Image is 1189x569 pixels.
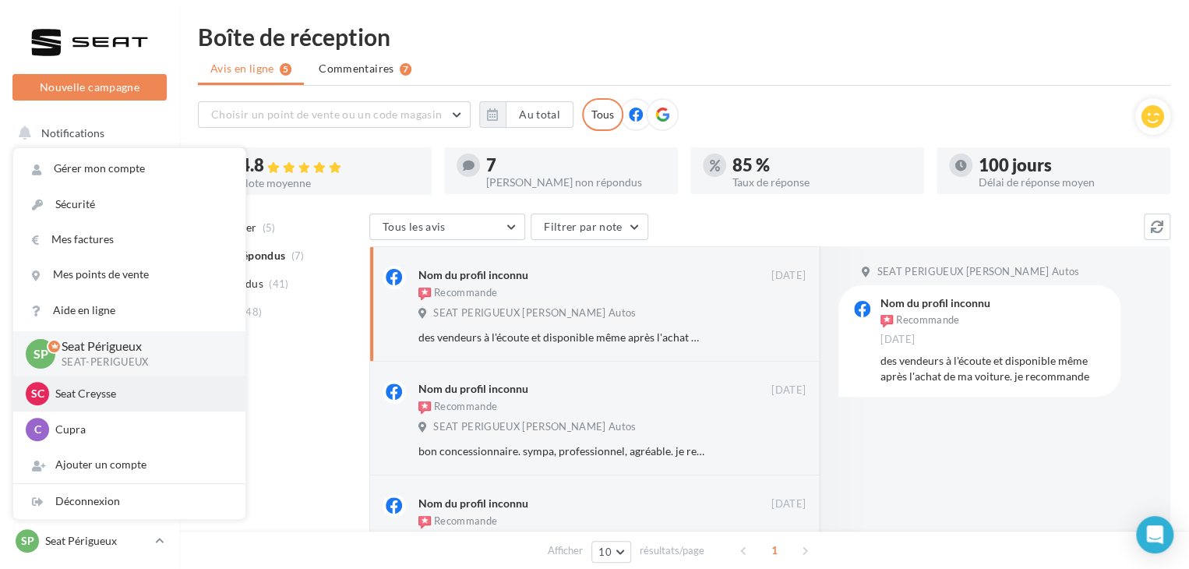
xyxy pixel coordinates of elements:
a: PLV et print personnalisable [9,467,170,513]
button: Au total [479,101,573,128]
div: 7 [400,63,411,76]
span: [DATE] [771,269,806,283]
a: Mes factures [13,222,245,257]
span: Notifications [41,126,104,140]
span: SEAT PERIGUEUX [PERSON_NAME] Autos [877,265,1079,279]
p: Seat Creysse [55,386,227,401]
span: SP [21,533,34,549]
a: Médiathèque [9,390,170,422]
div: Recommande [418,514,497,530]
span: (48) [242,306,262,318]
div: Open Intercom Messenger [1136,516,1173,553]
span: C [34,422,41,437]
div: Nom du profil inconnu [418,496,528,511]
span: Afficher [548,543,583,558]
div: Tous [582,98,623,131]
div: Nom du profil inconnu [880,298,990,309]
div: bon concessionnaire. sympa, professionnel, agréable. je recommande [418,444,704,459]
div: Note moyenne [240,178,419,189]
div: des vendeurs à l'écoute et disponible même après l'achat de ma voiture. je recommande [418,330,704,345]
button: Filtrer par note [531,214,648,240]
span: (5) [263,221,276,234]
a: Opérations [9,156,170,189]
a: Mes points de vente [13,257,245,292]
a: Aide en ligne [13,293,245,328]
div: 100 jours [979,157,1158,174]
span: Tous les avis [383,220,446,233]
div: [PERSON_NAME] non répondus [486,177,665,188]
button: Notifications [9,117,164,150]
div: 7 [486,157,665,174]
span: [DATE] [771,497,806,511]
div: 4.8 [240,157,419,175]
button: Au total [506,101,573,128]
span: 1 [762,538,787,563]
img: recommended.png [418,516,431,528]
span: SEAT PERIGUEUX [PERSON_NAME] Autos [433,420,636,434]
span: SEAT PERIGUEUX [PERSON_NAME] Autos [433,306,636,320]
div: Boîte de réception [198,25,1170,48]
img: recommended.png [418,288,431,300]
div: Recommande [880,312,959,329]
span: (41) [269,277,288,290]
button: Choisir un point de vente ou un code magasin [198,101,471,128]
button: 10 [591,541,631,563]
div: Déconnexion [13,484,245,519]
div: Délai de réponse moyen [979,177,1158,188]
a: Sécurité [13,187,245,222]
div: Nom du profil inconnu [418,267,528,283]
a: Calendrier [9,428,170,461]
div: Recommande [418,400,497,415]
a: Gérer mon compte [13,151,245,186]
a: Contacts [9,351,170,383]
span: Campagnes DataOnDemand [39,525,161,559]
a: Visibilité en ligne [9,235,170,267]
div: des vendeurs à l'écoute et disponible même après l'achat de ma voiture. je recommande [880,353,1108,384]
span: SP [34,345,48,362]
span: Commentaires [319,61,393,76]
span: [DATE] [771,383,806,398]
p: Seat Périgueux [62,338,221,355]
div: Nom du profil inconnu [418,381,528,397]
a: SMS unitaire [9,274,170,306]
div: Taux de réponse [732,177,912,188]
button: Tous les avis [369,214,525,240]
span: Choisir un point de vente ou un code magasin [211,108,442,121]
p: SEAT-PERIGUEUX [62,355,221,369]
img: recommended.png [880,315,893,327]
span: [DATE] [880,333,915,347]
div: Recommande [418,286,497,302]
a: Campagnes [9,312,170,345]
button: Nouvelle campagne [12,74,167,101]
a: SP Seat Périgueux [12,526,167,556]
div: Ajouter un compte [13,447,245,482]
span: SC [31,386,44,401]
a: Boîte de réception12 [9,194,170,228]
img: recommended.png [418,401,431,414]
span: 10 [598,546,612,558]
p: Cupra [55,422,227,437]
p: Seat Périgueux [45,533,149,549]
span: résultats/page [640,543,704,558]
div: 85 % [732,157,912,174]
